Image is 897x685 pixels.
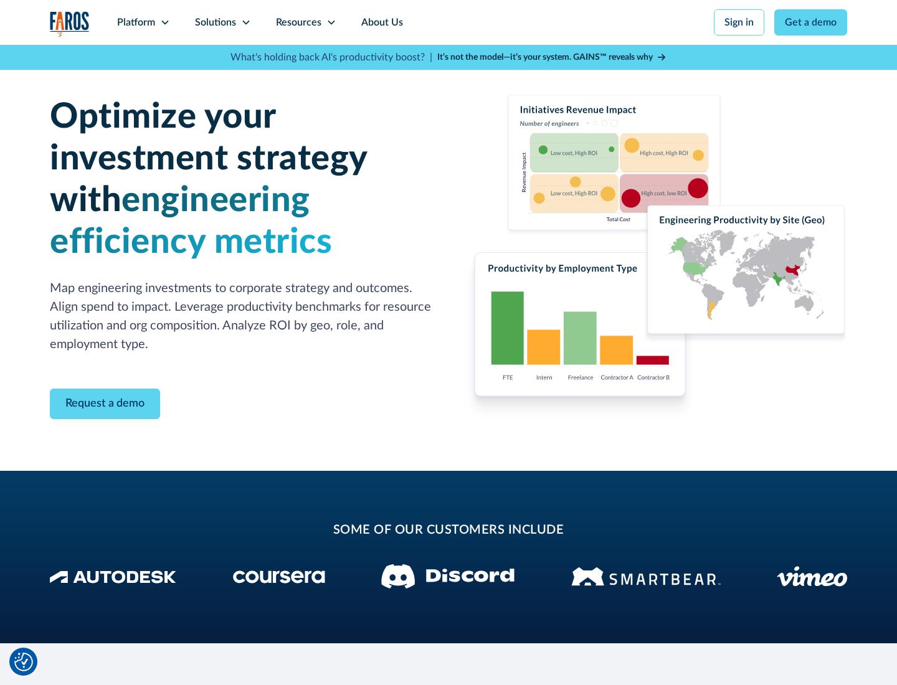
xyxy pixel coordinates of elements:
span: engineering efficiency metrics [50,183,332,260]
button: Cookie Settings [14,653,33,671]
a: Get a demo [774,9,847,35]
img: Smartbear Logo [571,565,721,588]
img: Logo of the analytics and reporting company Faros. [50,11,90,37]
img: Autodesk Logo [50,570,176,583]
img: Vimeo logo [777,566,847,587]
img: Charts displaying initiatives revenue impact, productivity by employment type and engineering pro... [463,95,847,421]
a: Sign in [714,9,764,35]
p: Map engineering investments to corporate strategy and outcomes. Align spend to impact. Leverage p... [50,279,434,354]
strong: It’s not the model—it’s your system. GAINS™ reveals why [437,53,653,62]
div: Platform [117,15,155,30]
div: Resources [276,15,321,30]
img: Discord logo [381,564,515,588]
h2: some of our customers include [149,521,747,539]
img: Revisit consent button [14,653,33,671]
a: home [50,11,90,37]
p: What's holding back AI's productivity boost? | [230,50,432,65]
div: Solutions [195,15,236,30]
h1: Optimize your investment strategy with [50,97,434,264]
a: It’s not the model—it’s your system. GAINS™ reveals why [437,51,667,64]
a: Contact Modal [50,389,160,419]
img: Coursera Logo [233,570,325,583]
